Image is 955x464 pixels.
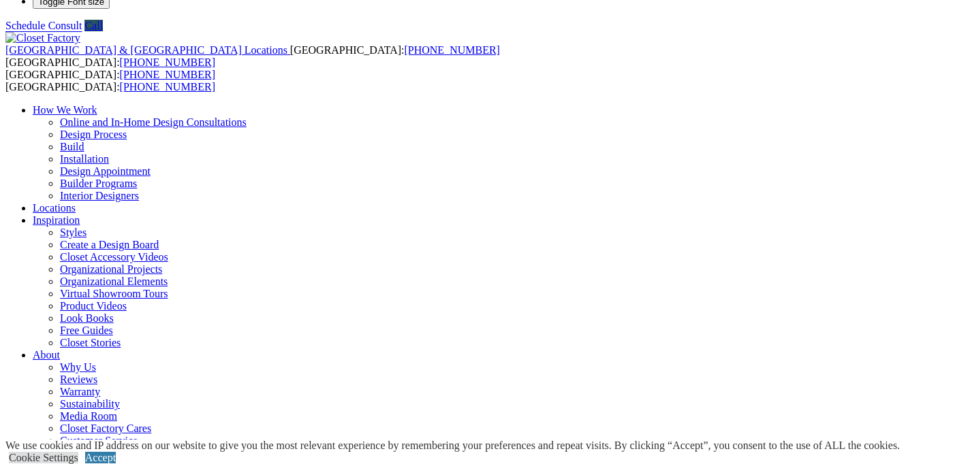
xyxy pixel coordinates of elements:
a: Create a Design Board [60,239,159,250]
span: [GEOGRAPHIC_DATA]: [GEOGRAPHIC_DATA]: [5,69,215,93]
a: Design Appointment [60,165,151,177]
a: Sustainability [60,398,120,410]
a: [PHONE_NUMBER] [120,69,215,80]
a: Closet Accessory Videos [60,251,168,263]
a: About [33,349,60,361]
a: Locations [33,202,76,214]
a: Product Videos [60,300,127,312]
a: Free Guides [60,325,113,336]
a: Design Process [60,129,127,140]
a: Warranty [60,386,100,397]
a: Schedule Consult [5,20,82,31]
a: Closet Stories [60,337,121,348]
a: Inspiration [33,214,80,226]
a: [PHONE_NUMBER] [120,81,215,93]
a: Reviews [60,374,97,385]
span: [GEOGRAPHIC_DATA] & [GEOGRAPHIC_DATA] Locations [5,44,287,56]
a: [GEOGRAPHIC_DATA] & [GEOGRAPHIC_DATA] Locations [5,44,290,56]
a: Interior Designers [60,190,139,201]
a: Media Room [60,410,117,422]
a: [PHONE_NUMBER] [404,44,499,56]
span: [GEOGRAPHIC_DATA]: [GEOGRAPHIC_DATA]: [5,44,500,68]
img: Closet Factory [5,32,80,44]
div: We use cookies and IP address on our website to give you the most relevant experience by remember... [5,440,900,452]
a: Online and In-Home Design Consultations [60,116,247,128]
a: Installation [60,153,109,165]
a: Cookie Settings [9,452,78,463]
a: Look Books [60,312,114,324]
a: Virtual Showroom Tours [60,288,168,299]
a: Customer Service [60,435,138,446]
a: How We Work [33,104,97,116]
a: Styles [60,227,87,238]
a: Accept [85,452,116,463]
a: Closet Factory Cares [60,422,151,434]
a: Call [84,20,103,31]
a: Why Us [60,361,96,373]
a: Builder Programs [60,178,137,189]
a: [PHONE_NUMBER] [120,56,215,68]
a: Organizational Projects [60,263,162,275]
a: Build [60,141,84,152]
a: Organizational Elements [60,276,168,287]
